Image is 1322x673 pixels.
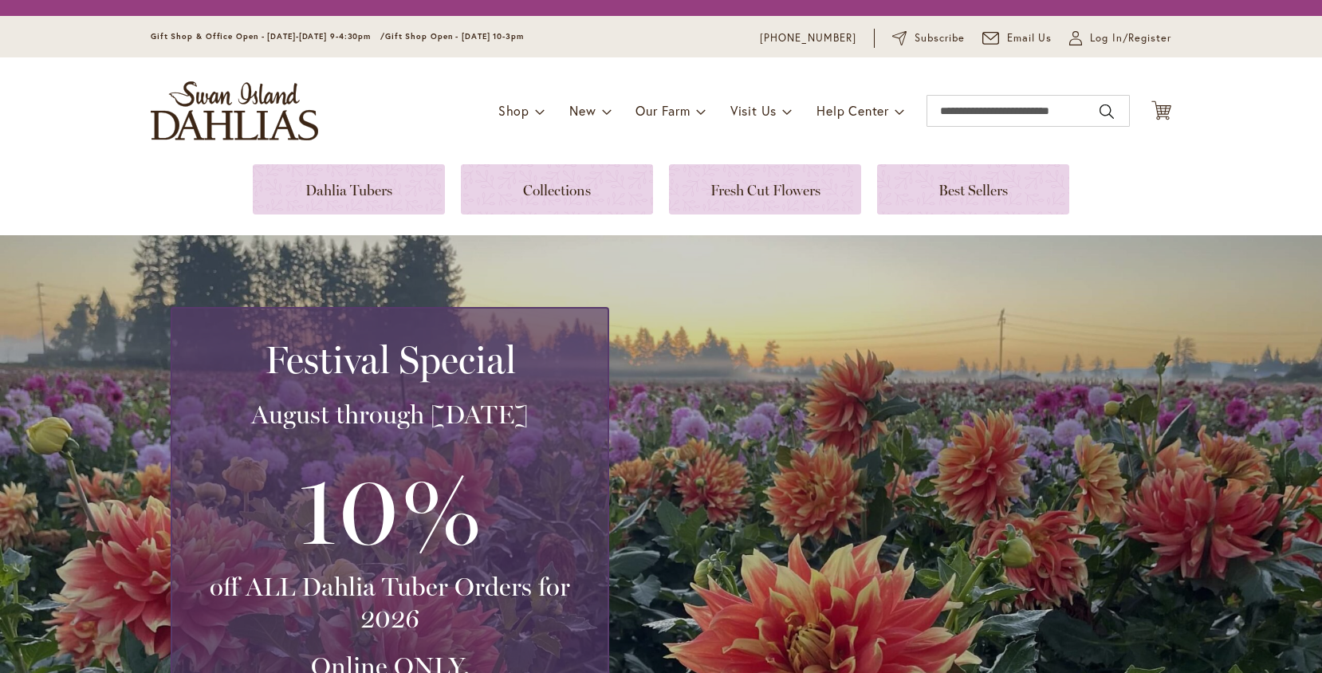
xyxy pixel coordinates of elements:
h3: August through [DATE] [191,399,588,431]
a: Email Us [982,30,1052,46]
span: Visit Us [730,102,777,119]
span: Subscribe [915,30,965,46]
button: Search [1100,99,1114,124]
h2: Festival Special [191,337,588,382]
a: store logo [151,81,318,140]
span: Our Farm [635,102,690,119]
span: Log In/Register [1090,30,1171,46]
span: Shop [498,102,529,119]
h3: off ALL Dahlia Tuber Orders for 2026 [191,571,588,635]
span: Gift Shop Open - [DATE] 10-3pm [385,31,524,41]
span: Help Center [816,102,889,119]
span: New [569,102,596,119]
a: [PHONE_NUMBER] [760,30,856,46]
span: Email Us [1007,30,1052,46]
span: Gift Shop & Office Open - [DATE]-[DATE] 9-4:30pm / [151,31,385,41]
h3: 10% [191,447,588,571]
a: Log In/Register [1069,30,1171,46]
a: Subscribe [892,30,965,46]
